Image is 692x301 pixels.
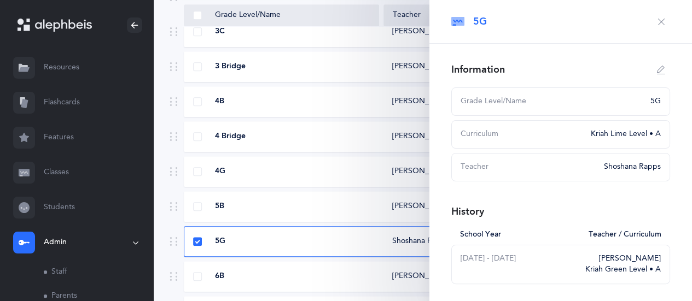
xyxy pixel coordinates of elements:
[392,131,492,142] div: [PERSON_NAME], [PERSON_NAME]
[215,236,225,247] span: 5G
[215,166,225,177] span: 4G
[392,271,454,282] div: [PERSON_NAME]
[215,96,224,107] span: 4B
[215,131,246,142] span: 4 Bridge
[392,236,449,247] div: Shoshana Rapps
[392,61,492,72] div: [PERSON_NAME], [PERSON_NAME]
[460,229,582,240] div: School Year
[392,201,454,212] div: [PERSON_NAME]
[584,129,661,140] div: Kriah Lime Level • A
[473,15,487,28] span: 5G
[461,162,597,173] div: Teacher
[461,129,584,140] div: Curriculum
[451,63,505,76] div: Information
[644,96,661,107] div: 5G
[215,26,225,37] span: 3C
[215,201,224,212] span: 5B
[392,96,454,107] div: [PERSON_NAME]
[604,162,661,173] div: Shoshana Rapps
[461,96,644,107] div: Grade Level/Name
[215,61,246,72] span: 3 Bridge
[392,26,470,37] div: [PERSON_NAME]‪, + 1‬
[44,260,153,284] a: Staff
[393,10,492,21] div: Teacher
[461,253,579,275] div: [DATE] - [DATE]
[582,229,661,240] div: Teacher / Curriculum
[585,253,661,264] div: [PERSON_NAME]
[585,264,661,275] div: Kriah Green Level • A
[451,205,484,219] div: History
[215,271,224,282] span: 6B
[392,166,454,177] div: [PERSON_NAME]
[193,10,370,21] div: Grade Level/Name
